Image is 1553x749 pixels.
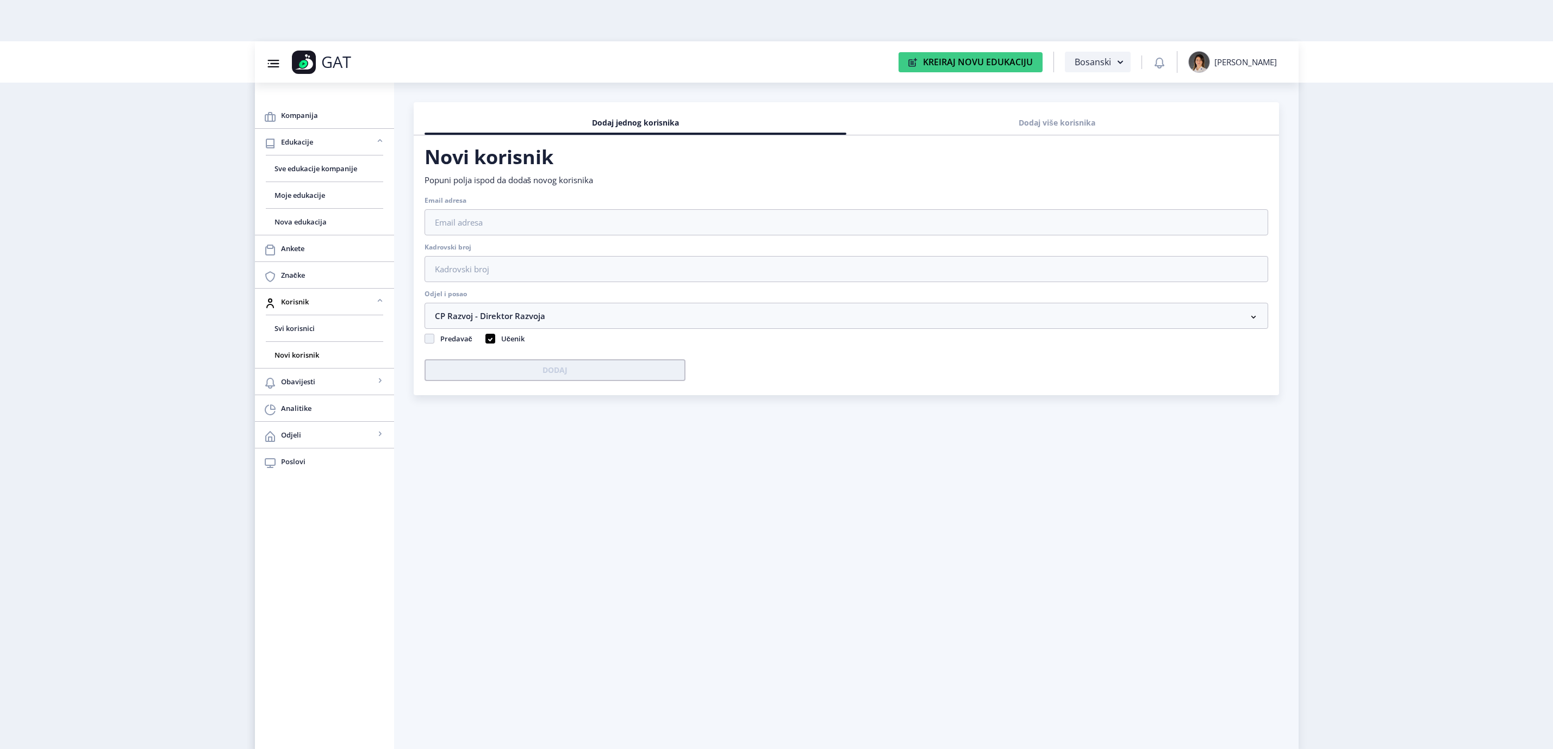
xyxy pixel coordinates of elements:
a: Analitike [255,395,394,421]
span: Analitike [281,402,385,415]
a: Edukacije [255,129,394,155]
a: Sve edukacije kompanije [266,155,383,182]
a: Moje edukacije [266,182,383,208]
span: Svi korisnici [275,322,375,335]
span: Učenik [501,334,525,344]
span: CP Razvoj - Direktor Razvoja [435,309,545,322]
span: Novi korisnik [275,348,375,361]
span: Edukacije [281,135,375,148]
h1: Novi korisnik [425,144,1268,170]
span: Odjeli [281,428,375,441]
input: Email adresa [425,209,1268,235]
span: Značke [281,269,385,282]
div: Dodaj jednog korisnika [433,111,838,135]
a: Kompanija [255,102,394,128]
p: Popuni polja ispod da dodaš novog korisnika [425,174,1268,185]
span: Nova edukacija [275,215,375,228]
span: Ankete [281,242,385,255]
a: Obavijesti [255,369,394,395]
button: Bosanski [1065,52,1130,72]
button: Kreiraj Novu Edukaciju [899,52,1043,72]
div: Dodaj više korisnika [855,111,1260,135]
a: GAT [292,51,420,74]
a: Nova edukacija [266,209,383,235]
label: Odjel i posao [425,290,467,298]
span: Moje edukacije [275,189,375,202]
span: Poslovi [281,455,385,468]
a: Korisnik [255,289,394,315]
a: Svi korisnici [266,315,383,341]
a: Poslovi [255,448,394,475]
span: Obavijesti [281,375,375,388]
a: Značke [255,262,394,288]
span: Predavač [440,334,472,344]
label: Kadrovski broj [425,243,471,252]
label: Email adresa [425,196,466,205]
p: GAT [321,57,351,67]
img: create-new-education-icon.svg [908,58,918,67]
span: Sve edukacije kompanije [275,162,375,175]
span: Kompanija [281,109,385,122]
a: Odjeli [255,422,394,448]
a: Ankete [255,235,394,261]
a: Novi korisnik [266,342,383,368]
span: Korisnik [281,295,375,308]
div: [PERSON_NAME] [1214,57,1277,67]
input: Kadrovski broj [425,256,1268,282]
button: Dodaj [425,359,685,381]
